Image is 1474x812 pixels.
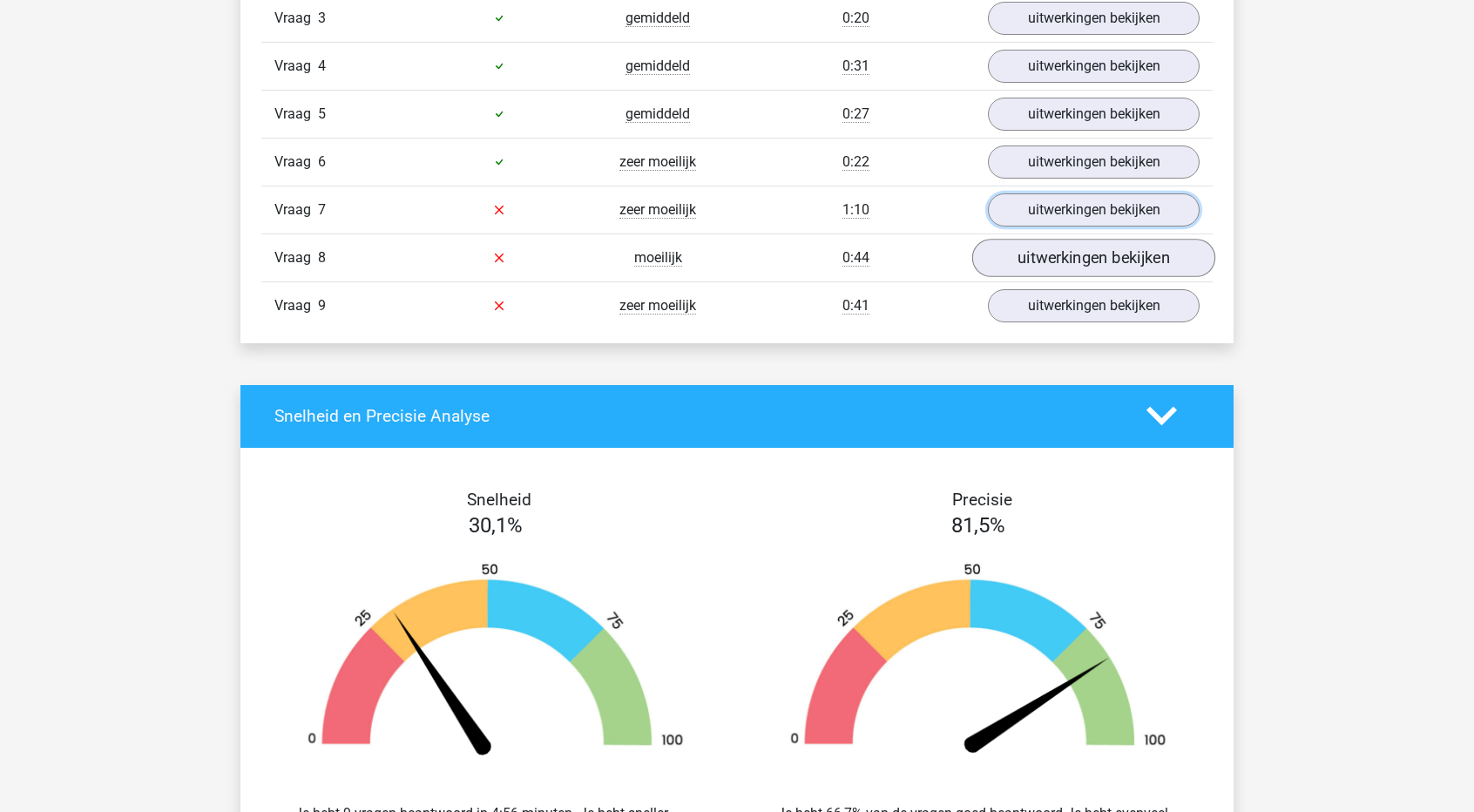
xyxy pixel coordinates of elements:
span: Vraag [274,152,318,173]
img: 30.93b1ff724fb0.png [281,562,711,761]
span: gemiddeld [625,58,690,75]
span: gemiddeld [625,10,690,27]
span: 0:31 [842,58,869,75]
h4: Precisie [757,490,1207,510]
span: moeilijk [634,249,682,267]
span: 0:41 [842,297,869,315]
span: 81,5% [951,513,1005,538]
img: 81.faf665cb8af7.png [763,562,1193,761]
a: uitwerkingen bekijken [988,2,1200,35]
span: 0:44 [842,249,869,267]
span: 5 [318,105,326,122]
span: 0:22 [842,153,869,171]
span: Vraag [274,104,318,125]
span: Vraag [274,247,318,268]
h4: Snelheid en Precisie Analyse [274,406,1120,426]
a: uitwerkingen bekijken [972,239,1215,277]
a: uitwerkingen bekijken [988,50,1200,83]
span: 0:20 [842,10,869,27]
span: zeer moeilijk [619,297,696,315]
h4: Snelheid [274,490,724,510]
span: 3 [318,10,326,26]
a: uitwerkingen bekijken [988,289,1200,322]
span: Vraag [274,295,318,316]
span: 4 [318,58,326,74]
span: Vraag [274,200,318,220]
span: 0:27 [842,105,869,123]
span: 9 [318,297,326,314]
a: uitwerkingen bekijken [988,98,1200,131]
span: 7 [318,201,326,218]
span: zeer moeilijk [619,153,696,171]
span: 6 [318,153,326,170]
span: gemiddeld [625,105,690,123]
span: Vraag [274,56,318,77]
a: uitwerkingen bekijken [988,193,1200,227]
span: Vraag [274,8,318,29]
span: 8 [318,249,326,266]
span: 30,1% [469,513,523,538]
span: 1:10 [842,201,869,219]
span: zeer moeilijk [619,201,696,219]
a: uitwerkingen bekijken [988,145,1200,179]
